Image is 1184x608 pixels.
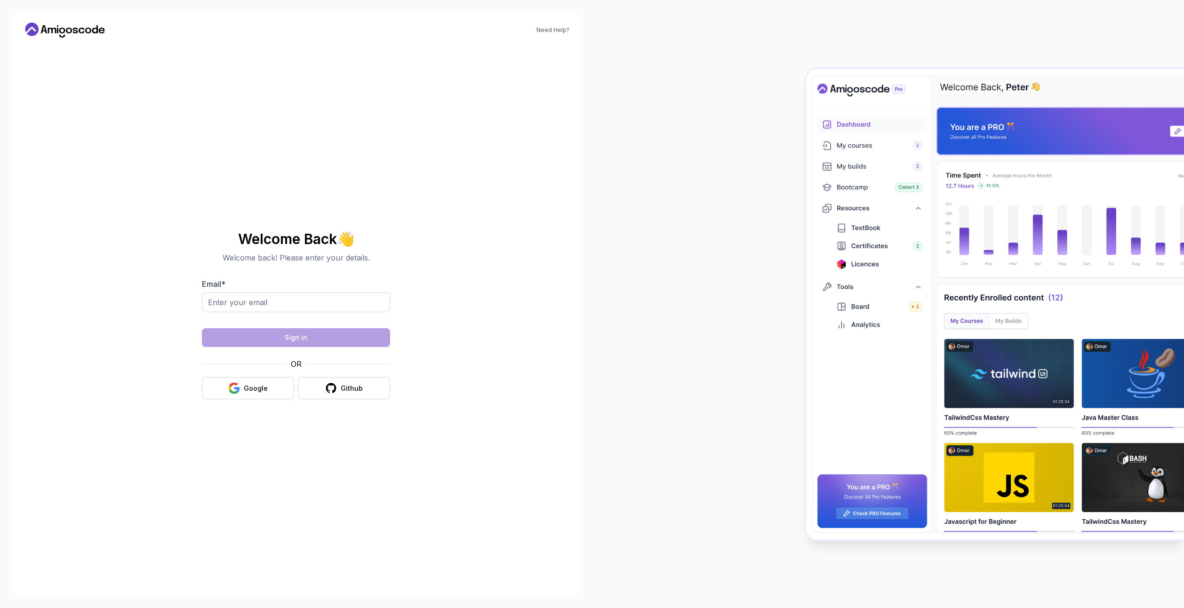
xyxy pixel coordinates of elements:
[202,292,390,312] input: Enter your email
[341,384,363,393] div: Github
[202,377,294,399] button: Google
[285,333,307,342] div: Sign in
[202,231,390,246] h2: Welcome Back
[298,377,390,399] button: Github
[202,279,225,289] label: Email *
[202,328,390,347] button: Sign in
[806,69,1184,539] img: Amigoscode Dashboard
[536,26,569,34] a: Need Help?
[202,252,390,263] p: Welcome back! Please enter your details.
[291,358,302,370] p: OR
[337,231,354,246] span: 👋
[23,23,107,38] a: Home link
[244,384,268,393] div: Google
